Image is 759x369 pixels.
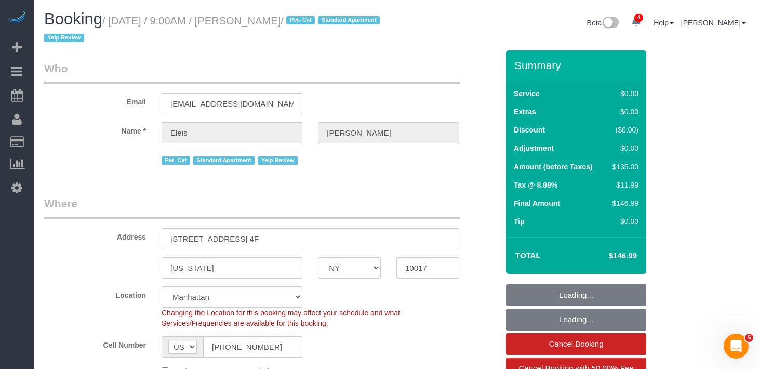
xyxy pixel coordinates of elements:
h3: Summary [514,59,641,71]
div: $146.99 [608,198,638,208]
div: $11.99 [608,180,638,190]
label: Location [36,286,154,300]
div: ($0.00) [608,125,638,135]
a: 4 [626,10,646,33]
span: Pet- Cat [162,156,190,165]
legend: Who [44,61,460,84]
input: City [162,257,302,279]
input: Zip Code [396,257,459,279]
a: Cancel Booking [506,333,646,355]
label: Extras [514,107,536,117]
label: Cell Number [36,336,154,350]
legend: Where [44,196,460,219]
a: Beta [587,19,619,27]
label: Discount [514,125,545,135]
input: Last Name [318,122,459,143]
span: Yelp Review [258,156,298,165]
img: Automaid Logo [6,10,27,25]
a: Help [654,19,674,27]
h4: $146.99 [578,252,637,260]
label: Tax @ 8.88% [514,180,557,190]
label: Final Amount [514,198,560,208]
span: Booking [44,10,102,28]
span: 4 [634,14,643,22]
strong: Total [515,251,541,260]
div: $135.00 [608,162,638,172]
label: Address [36,228,154,242]
label: Service [514,88,540,99]
div: $0.00 [608,88,638,99]
input: First Name [162,122,302,143]
span: Yelp Review [44,34,84,42]
a: [PERSON_NAME] [681,19,746,27]
span: Changing the Location for this booking may affect your schedule and what Services/Frequencies are... [162,309,400,327]
span: Pet- Cat [286,16,315,24]
label: Email [36,93,154,107]
label: Name * [36,122,154,136]
label: Adjustment [514,143,554,153]
div: $0.00 [608,143,638,153]
span: Standard Apartment [193,156,255,165]
small: / [DATE] / 9:00AM / [PERSON_NAME] [44,15,383,44]
input: Cell Number [203,336,302,358]
span: 5 [745,334,753,342]
span: Standard Apartment [318,16,380,24]
label: Tip [514,216,525,227]
iframe: Intercom live chat [724,334,749,359]
label: Amount (before Taxes) [514,162,592,172]
input: Email [162,93,302,114]
img: New interface [602,17,619,30]
div: $0.00 [608,107,638,117]
div: $0.00 [608,216,638,227]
